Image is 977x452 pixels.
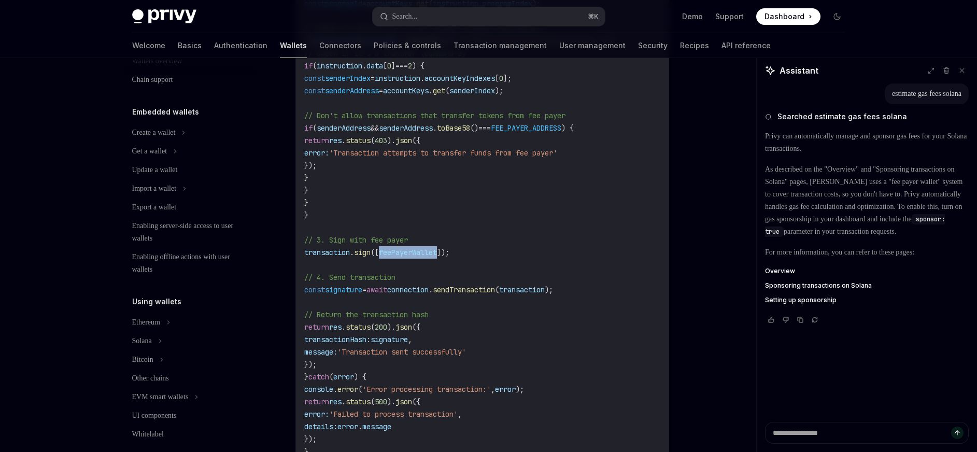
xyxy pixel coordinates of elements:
[362,285,366,294] span: =
[132,428,164,441] div: Whitelabel
[304,86,325,95] span: const
[304,322,329,332] span: return
[437,248,449,257] span: ]);
[638,33,668,58] a: Security
[764,11,804,22] span: Dashboard
[304,409,329,419] span: error:
[124,161,257,179] a: Update a wallet
[383,61,387,70] span: [
[124,142,257,161] button: Get a wallet
[892,89,961,99] div: estimate gas fees solana
[765,130,969,155] p: Privy can automatically manage and sponsor gas fees for your Solana transactions.
[325,74,371,83] span: senderIndex
[721,33,771,58] a: API reference
[765,267,969,275] a: Overview
[387,61,391,70] span: 0
[680,33,709,58] a: Recipes
[715,11,744,22] a: Support
[132,201,177,214] div: Export a wallet
[304,347,337,357] span: message:
[765,281,969,290] a: Sponsoring transactions on Solana
[329,372,333,382] span: (
[132,409,177,422] div: UI components
[329,148,557,158] span: 'Transaction attempts to transfer funds from fee payer'
[354,248,371,257] span: sign
[371,123,379,133] span: &&
[424,74,495,83] span: accountKeyIndexes
[132,391,189,403] div: EVM smart wallets
[559,33,626,58] a: User management
[333,385,337,394] span: .
[304,397,329,406] span: return
[809,315,821,325] button: Reload last chat
[371,397,375,406] span: (
[478,123,491,133] span: ===
[412,61,424,70] span: ) {
[214,33,267,58] a: Authentication
[470,123,478,133] span: ()
[780,64,818,77] span: Assistant
[329,409,458,419] span: 'Failed to process transaction'
[124,313,257,332] button: Ethereum
[132,164,178,176] div: Update a wallet
[132,316,160,329] div: Ethereum
[682,11,703,22] a: Demo
[362,385,491,394] span: 'Error processing transaction:'
[346,136,371,145] span: status
[379,123,433,133] span: senderAddress
[392,10,418,23] div: Search...
[317,61,362,70] span: instruction
[304,360,317,369] span: });
[132,106,199,118] h5: Embedded wallets
[304,148,329,158] span: error:
[304,372,308,382] span: }
[373,7,605,26] button: Search...⌘K
[495,74,499,83] span: [
[387,136,395,145] span: ).
[765,296,969,304] a: Setting up sponsorship
[132,335,152,347] div: Solana
[387,397,395,406] span: ).
[433,86,445,95] span: get
[561,123,574,133] span: ) {
[429,285,433,294] span: .
[313,123,317,133] span: (
[178,33,202,58] a: Basics
[420,74,424,83] span: .
[391,61,395,70] span: ]
[124,350,257,369] button: Bitcoin
[319,33,361,58] a: Connectors
[346,322,371,332] span: status
[304,74,325,83] span: const
[346,397,371,406] span: status
[395,61,408,70] span: ===
[132,9,196,24] img: dark logo
[545,285,553,294] span: );
[304,123,313,133] span: if
[765,246,969,259] p: For more information, you can refer to these pages:
[342,397,346,406] span: .
[342,322,346,332] span: .
[132,74,173,86] div: Chain support
[756,8,820,25] a: Dashboard
[495,285,499,294] span: (
[337,385,358,394] span: error
[765,163,969,238] p: As described on the "Overview" and "Sponsoring transactions on Solana" pages, [PERSON_NAME] uses ...
[412,322,420,332] span: ({
[780,315,792,325] button: Vote that response was not good
[132,251,250,276] div: Enabling offline actions with user wallets
[124,123,257,142] button: Create a wallet
[765,281,872,290] span: Sponsoring transactions on Solana
[495,86,503,95] span: );
[437,123,470,133] span: toBase58
[371,248,379,257] span: ([
[454,33,547,58] a: Transaction management
[491,385,495,394] span: ,
[379,86,383,95] span: =
[433,123,437,133] span: .
[829,8,845,25] button: Toggle dark mode
[371,74,375,83] span: =
[304,285,325,294] span: const
[765,315,777,325] button: Vote that response was good
[358,385,362,394] span: (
